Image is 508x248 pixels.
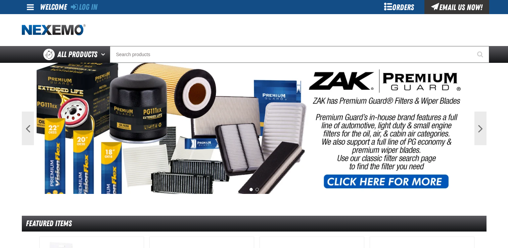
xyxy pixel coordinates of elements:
[99,46,110,63] button: Open All Products pages
[37,63,472,194] img: PG Filters & Wipers
[472,46,489,63] button: Start Searching
[249,188,253,191] button: 1 of 2
[474,112,487,145] button: Next
[22,24,86,36] img: Nexemo logo
[57,48,97,60] span: All Products
[22,112,34,145] button: Previous
[110,46,489,63] input: Search
[256,188,259,191] button: 2 of 2
[71,2,97,12] a: Log In
[22,216,487,232] div: Featured Items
